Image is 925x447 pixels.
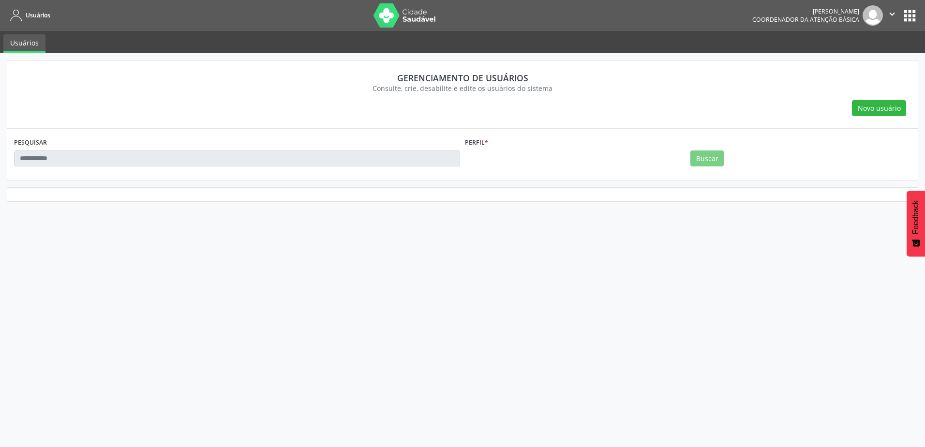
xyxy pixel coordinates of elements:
[901,7,918,24] button: apps
[21,83,904,93] div: Consulte, crie, desabilite e edite os usuários do sistema
[752,15,859,24] span: Coordenador da Atenção Básica
[7,7,50,23] a: Usuários
[858,103,901,113] span: Novo usuário
[863,5,883,26] img: img
[465,135,488,150] label: Perfil
[883,5,901,26] button: 
[907,191,925,256] button: Feedback - Mostrar pesquisa
[14,135,47,150] label: PESQUISAR
[26,11,50,19] span: Usuários
[852,100,906,117] button: Novo usuário
[21,73,904,83] div: Gerenciamento de usuários
[911,200,920,234] span: Feedback
[3,34,45,53] a: Usuários
[690,150,724,167] button: Buscar
[752,7,859,15] div: [PERSON_NAME]
[887,9,897,19] i: 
